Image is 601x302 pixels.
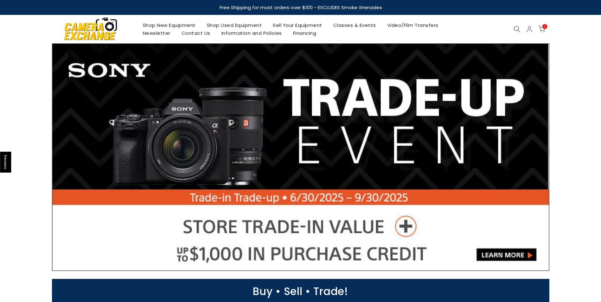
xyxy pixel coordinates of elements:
[49,288,553,294] p: Buy • Sell • Trade!
[201,21,267,29] a: Shop Used Equipment
[137,21,201,29] a: Shop New Equipment
[316,261,319,264] li: Page dot 6
[216,29,287,37] a: Information and Policies
[302,261,306,264] li: Page dot 4
[267,21,328,29] a: Sell Your Equipment
[542,24,547,29] span: 0
[538,26,545,33] a: 0
[289,261,292,264] li: Page dot 2
[309,261,312,264] li: Page dot 5
[219,4,382,11] strong: Free Shipping for most orders over $100 - EXCLUDES Smoke Grenades
[296,261,299,264] li: Page dot 3
[287,29,322,37] a: Financing
[282,261,286,264] li: Page dot 1
[176,29,216,37] a: Contact Us
[381,21,444,29] a: Video/Film Transfers
[137,29,176,37] a: Newsletter
[328,21,381,29] a: Classes & Events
